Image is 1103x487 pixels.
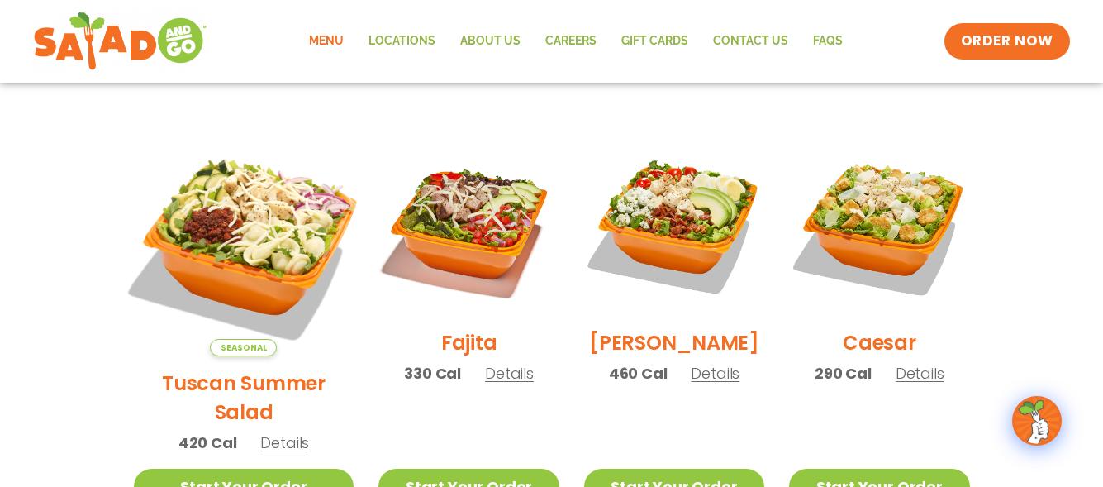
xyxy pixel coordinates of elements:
img: Product photo for Caesar Salad [789,136,969,316]
span: 290 Cal [815,362,872,384]
img: Product photo for Cobb Salad [584,136,764,316]
a: About Us [448,22,533,60]
h2: Caesar [843,328,916,357]
h2: Tuscan Summer Salad [134,369,354,427]
span: Details [896,363,944,384]
a: ORDER NOW [944,23,1070,60]
span: Details [691,363,739,384]
img: new-SAG-logo-768×292 [33,8,207,74]
a: Contact Us [701,22,801,60]
span: Details [260,432,309,453]
span: 330 Cal [404,362,461,384]
a: Menu [297,22,356,60]
span: 460 Cal [609,362,668,384]
a: FAQs [801,22,855,60]
a: Careers [533,22,609,60]
span: Seasonal [210,339,277,356]
a: GIFT CARDS [609,22,701,60]
img: Product photo for Fajita Salad [378,136,559,316]
img: wpChatIcon [1014,398,1060,444]
img: Product photo for Tuscan Summer Salad [114,117,373,375]
span: 420 Cal [178,432,237,454]
h2: [PERSON_NAME] [589,328,759,357]
span: ORDER NOW [961,31,1053,51]
a: Locations [356,22,448,60]
span: Details [485,363,534,384]
h2: Fajita [441,328,497,357]
nav: Menu [297,22,855,60]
